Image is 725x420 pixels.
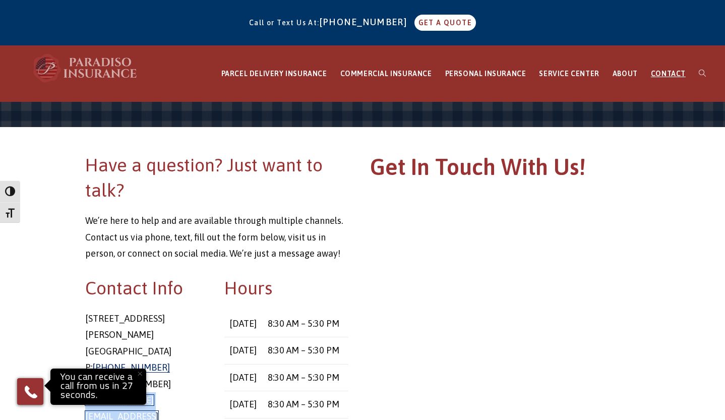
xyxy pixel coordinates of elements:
[606,46,644,102] a: ABOUT
[445,70,526,78] span: PERSONAL INSURANCE
[644,46,692,102] a: CONTACT
[224,391,263,418] td: [DATE]
[268,399,339,409] time: 8:30 AM – 5:30 PM
[224,275,348,301] h2: Hours
[92,362,170,373] a: [PHONE_NUMBER]
[30,53,141,83] img: Paradiso Insurance
[224,311,263,337] td: [DATE]
[320,17,412,27] a: [PHONE_NUMBER]
[539,70,599,78] span: SERVICE CENTER
[53,371,144,402] p: You can receive a call from us in 27 seconds.
[651,70,686,78] span: CONTACT
[224,337,263,364] td: [DATE]
[268,318,339,329] time: 8:30 AM – 5:30 PM
[613,70,638,78] span: ABOUT
[268,372,339,383] time: 8:30 AM – 5:30 PM
[268,345,339,355] time: 8:30 AM – 5:30 PM
[23,384,39,400] img: Phone icon
[215,46,334,102] a: PARCEL DELIVERY INSURANCE
[334,46,439,102] a: COMMERCIAL INSURANCE
[221,70,327,78] span: PARCEL DELIVERY INSURANCE
[532,46,606,102] a: SERVICE CENTER
[85,213,348,262] p: We’re here to help and are available through multiple channels. Contact us via phone, text, fill ...
[439,46,533,102] a: PERSONAL INSURANCE
[370,152,633,187] h1: Get In Touch With Us!
[340,70,432,78] span: COMMERCIAL INSURANCE
[224,364,263,391] td: [DATE]
[129,363,151,385] button: Close
[85,275,209,301] h2: Contact Info
[85,152,348,203] h2: Have a question? Just want to talk?
[414,15,476,31] a: GET A QUOTE
[249,19,320,27] span: Call or Text Us At:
